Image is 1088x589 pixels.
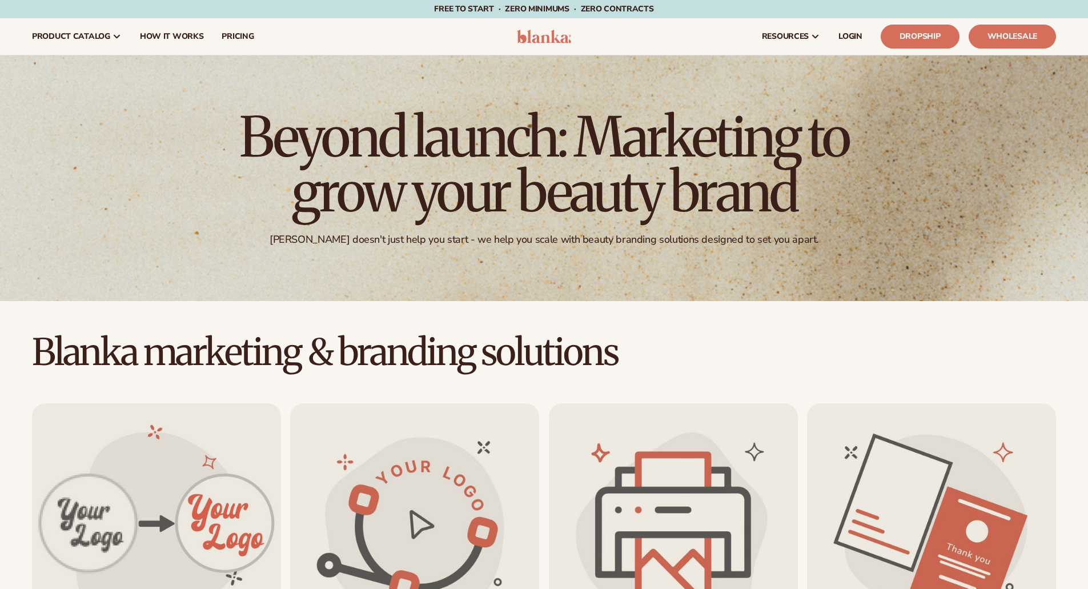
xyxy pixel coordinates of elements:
[829,18,872,55] a: LOGIN
[753,18,829,55] a: resources
[140,32,204,41] span: How It Works
[434,3,653,14] span: Free to start · ZERO minimums · ZERO contracts
[212,18,263,55] a: pricing
[517,30,571,43] img: logo
[762,32,809,41] span: resources
[881,25,959,49] a: Dropship
[131,18,213,55] a: How It Works
[838,32,862,41] span: LOGIN
[270,233,818,246] div: [PERSON_NAME] doesn't just help you start - we help you scale with beauty branding solutions desi...
[23,18,131,55] a: product catalog
[969,25,1056,49] a: Wholesale
[32,32,110,41] span: product catalog
[222,32,254,41] span: pricing
[230,110,858,219] h1: Beyond launch: Marketing to grow your beauty brand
